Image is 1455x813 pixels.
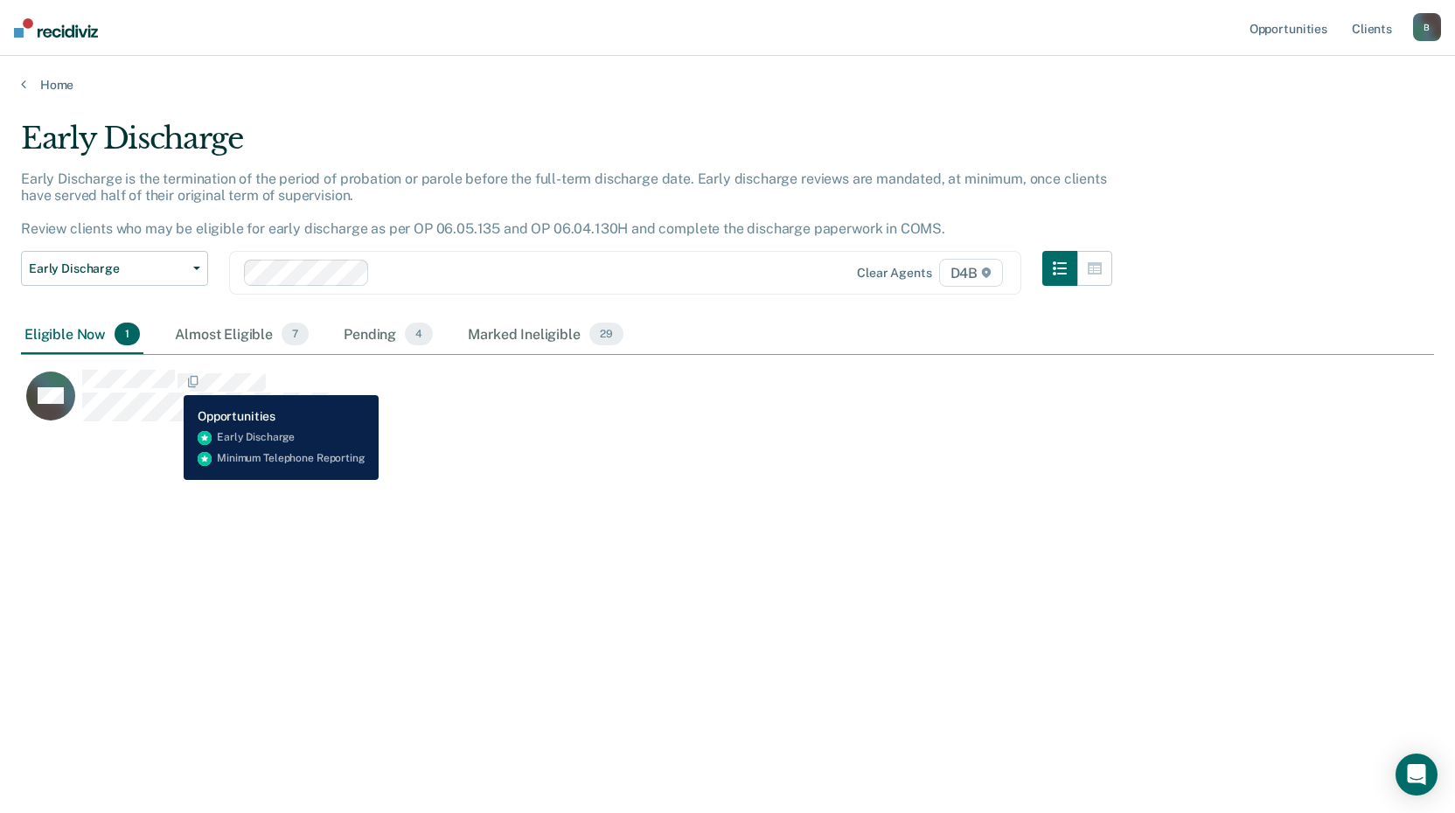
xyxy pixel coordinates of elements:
button: Early Discharge [21,251,208,286]
div: Open Intercom Messenger [1396,754,1438,796]
span: 4 [405,323,433,345]
div: Marked Ineligible29 [464,316,626,354]
div: Almost Eligible7 [171,316,312,354]
img: Recidiviz [14,18,98,38]
span: Early Discharge [29,261,186,276]
button: B [1413,13,1441,41]
span: D4B [939,259,1003,287]
a: Home [21,77,1434,93]
span: 29 [589,323,623,345]
div: Clear agents [857,266,931,281]
p: Early Discharge is the termination of the period of probation or parole before the full-term disc... [21,170,1107,238]
span: 1 [115,323,140,345]
div: CaseloadOpportunityCell-0719346 [21,369,1257,439]
div: Early Discharge [21,121,1112,170]
span: 7 [282,323,309,345]
div: Eligible Now1 [21,316,143,354]
div: Pending4 [340,316,436,354]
